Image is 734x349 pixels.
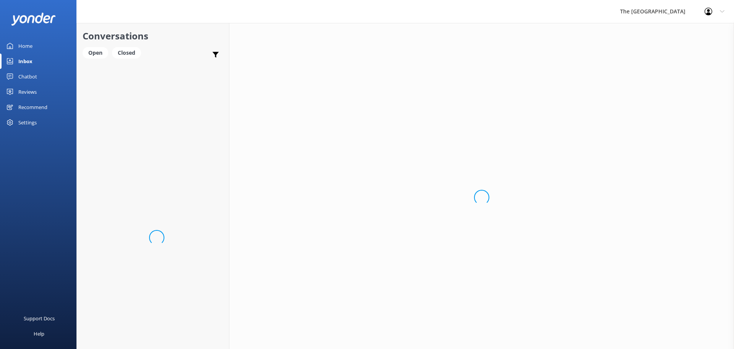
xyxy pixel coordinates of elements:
[34,326,44,341] div: Help
[83,47,108,59] div: Open
[18,38,32,54] div: Home
[24,311,55,326] div: Support Docs
[18,115,37,130] div: Settings
[11,13,55,25] img: yonder-white-logo.png
[18,69,37,84] div: Chatbot
[18,84,37,99] div: Reviews
[18,54,32,69] div: Inbox
[18,99,47,115] div: Recommend
[112,48,145,57] a: Closed
[83,48,112,57] a: Open
[112,47,141,59] div: Closed
[83,29,223,43] h2: Conversations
